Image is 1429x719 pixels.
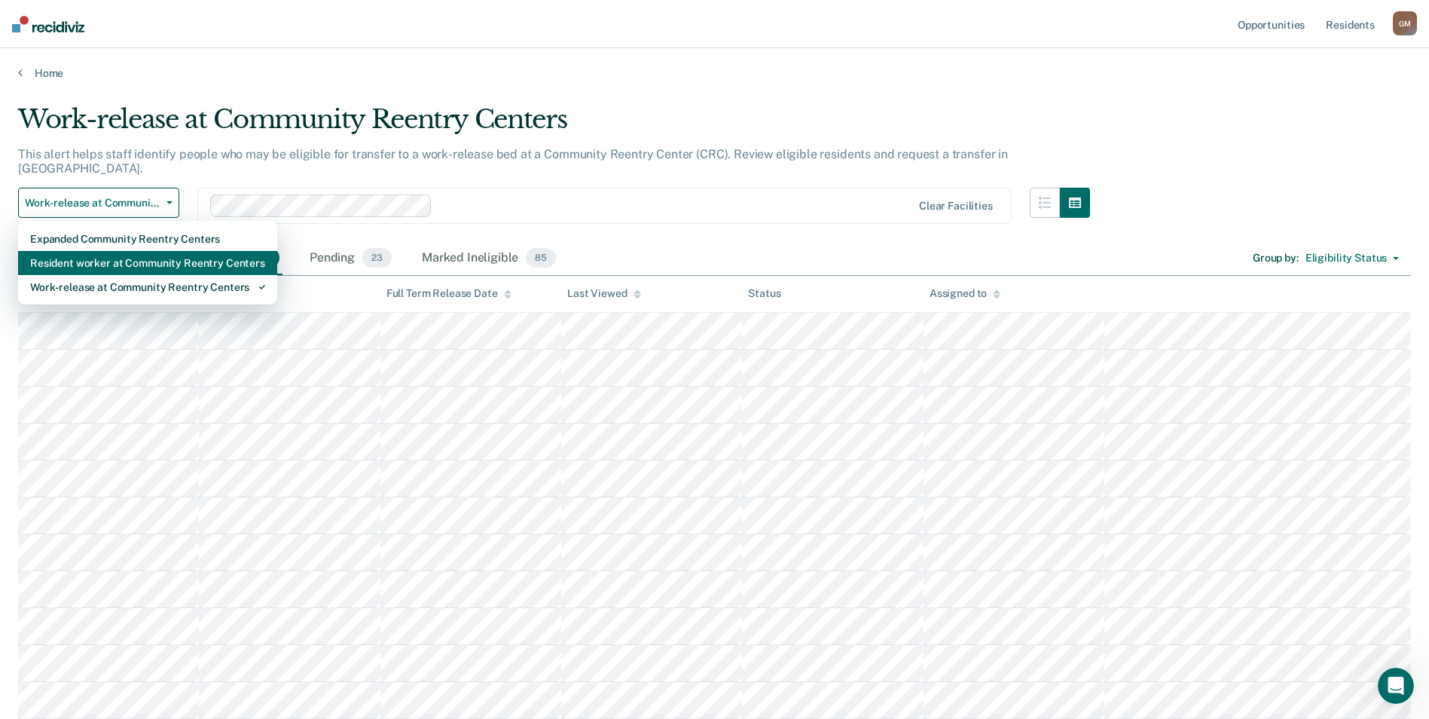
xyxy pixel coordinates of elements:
[386,287,511,300] div: Full Term Release Date
[1393,11,1417,35] button: GM
[1378,668,1414,704] iframe: Intercom live chat
[1393,11,1417,35] div: G M
[1305,252,1387,265] div: Eligibility Status
[567,287,640,300] div: Last Viewed
[18,66,1411,80] a: Home
[18,188,179,218] button: Work-release at Community Reentry Centers
[748,287,780,300] div: Status
[919,200,993,213] div: Clear facilities
[30,227,265,251] div: Expanded Community Reentry Centers
[930,287,1000,300] div: Assigned to
[419,242,559,275] div: Marked Ineligible85
[1253,252,1299,265] div: Group by :
[18,104,1090,147] div: Work-release at Community Reentry Centers
[526,248,556,268] span: 85
[30,251,265,275] div: Resident worker at Community Reentry Centers
[25,197,160,210] span: Work-release at Community Reentry Centers
[362,248,392,268] span: 23
[30,275,265,299] div: Work-release at Community Reentry Centers
[307,242,395,275] div: Pending23
[18,147,1008,176] p: This alert helps staff identify people who may be eligible for transfer to a work-release bed at ...
[1299,246,1406,271] button: Eligibility Status
[12,16,84,32] img: Recidiviz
